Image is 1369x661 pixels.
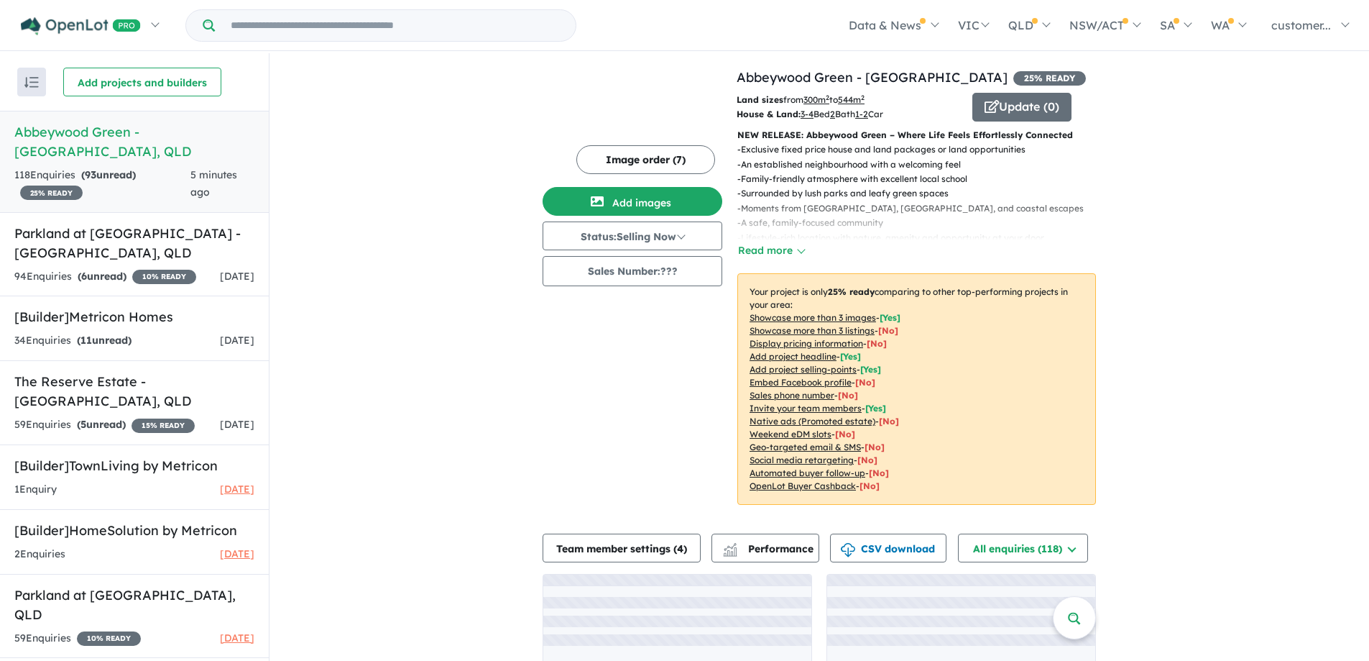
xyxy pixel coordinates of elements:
u: Weekend eDM slots [750,429,831,439]
span: 6 [81,270,87,283]
span: [DATE] [220,334,254,347]
h5: The Reserve Estate - [GEOGRAPHIC_DATA] , QLD [14,372,254,411]
img: bar-chart.svg [723,547,737,557]
span: [DATE] [220,418,254,431]
strong: ( unread) [78,270,126,283]
span: [ No ] [855,377,875,388]
h5: Abbeywood Green - [GEOGRAPHIC_DATA] , QLD [14,122,254,161]
u: Add project headline [750,351,836,362]
u: Embed Facebook profile [750,377,852,388]
span: [ Yes ] [860,364,881,375]
div: 1 Enquir y [14,481,57,498]
div: 118 Enquir ies [14,167,190,201]
p: NEW RELEASE: Abbeywood Green – Where Life Feels Effortlessly Connected [737,128,1096,142]
span: 4 [677,542,683,555]
button: Read more [737,242,805,259]
button: Add projects and builders [63,68,221,96]
p: - Family-friendly atmosphere with excellent local school [737,172,1095,186]
button: Team member settings (4) [543,534,701,562]
span: [No] [869,468,889,478]
button: CSV download [830,534,946,562]
img: sort.svg [24,77,39,88]
span: 11 [80,334,92,347]
h5: [Builder] TownLiving by Metricon [14,456,254,475]
a: Abbeywood Green - [GEOGRAPHIC_DATA] [737,69,1008,86]
h5: Parkland at [GEOGRAPHIC_DATA] , QLD [14,585,254,624]
h5: Parkland at [GEOGRAPHIC_DATA] - [GEOGRAPHIC_DATA] , QLD [14,224,254,263]
input: Try estate name, suburb, builder or developer [218,10,573,41]
span: [No] [857,455,877,465]
strong: ( unread) [77,334,132,347]
span: [ No ] [838,390,858,401]
span: [No] [835,429,855,439]
p: Your project is only comparing to other top-performing projects in your area: - - - - - - - - - -... [737,273,1096,505]
span: [ Yes ] [880,312,900,323]
span: [DATE] [220,483,254,496]
u: 1-2 [855,109,868,119]
span: [DATE] [220,632,254,644]
u: 544 m [838,94,865,105]
span: customer... [1271,18,1331,32]
p: - Lifestyle-rich location with nature, amenity and opportunity at your door [737,231,1095,245]
button: All enquiries (118) [958,534,1088,562]
u: Geo-targeted email & SMS [750,442,861,452]
u: Display pricing information [750,338,863,349]
img: Openlot PRO Logo White [21,17,141,35]
div: 94 Enquir ies [14,268,196,286]
p: - Exclusive fixed price house and land packages or land opportunities [737,142,1095,157]
span: [DATE] [220,270,254,283]
span: [ Yes ] [865,403,886,414]
span: 10 % READY [77,632,141,646]
u: Showcase more than 3 listings [750,325,875,336]
strong: ( unread) [81,168,136,181]
b: Land sizes [737,94,783,105]
u: 2 [830,109,835,119]
u: Showcase more than 3 images [750,312,876,323]
div: 2 Enquir ies [14,546,65,563]
p: - An established neighbourhood with a welcoming feel [737,158,1095,172]
img: download icon [841,543,855,557]
div: 34 Enquir ies [14,332,132,350]
span: [No] [865,442,885,452]
span: 15 % READY [132,419,195,433]
span: 93 [85,168,96,181]
b: 25 % ready [828,286,875,297]
h5: [Builder] Metricon Homes [14,307,254,327]
u: Invite your team members [750,403,862,414]
u: 3-4 [801,109,813,119]
span: [ No ] [878,325,898,336]
u: Native ads (Promoted estate) [750,416,875,427]
div: 59 Enquir ies [14,416,195,434]
p: - Moments from [GEOGRAPHIC_DATA], [GEOGRAPHIC_DATA], and coastal escapes [737,201,1095,216]
u: Sales phone number [750,390,834,401]
u: OpenLot Buyer Cashback [750,480,856,491]
u: Social media retargeting [750,455,854,465]
span: [ No ] [867,338,887,349]
p: from [737,93,962,107]
span: Performance [725,542,813,555]
p: - A safe, family-focused community [737,216,1095,230]
u: Add project selling-points [750,364,857,375]
span: 5 [80,418,86,431]
p: - Surrounded by lush parks and leafy green spaces [737,186,1095,201]
span: [DATE] [220,547,254,560]
button: Add images [543,187,722,216]
button: Sales Number:??? [543,256,722,286]
button: Image order (7) [576,145,715,174]
span: 25 % READY [20,186,83,200]
b: House & Land: [737,109,801,119]
button: Performance [711,534,819,562]
span: [No] [859,480,880,491]
span: [ Yes ] [840,351,861,362]
span: 5 minutes ago [190,168,237,199]
span: 10 % READY [132,270,196,284]
u: Automated buyer follow-up [750,468,865,478]
span: 25 % READY [1013,71,1086,86]
p: Bed Bath Car [737,107,962,122]
div: 59 Enquir ies [14,630,141,647]
sup: 2 [861,94,865,101]
span: to [829,94,865,105]
h5: [Builder] HomeSolution by Metricon [14,521,254,540]
span: [No] [879,416,899,427]
sup: 2 [826,94,829,101]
